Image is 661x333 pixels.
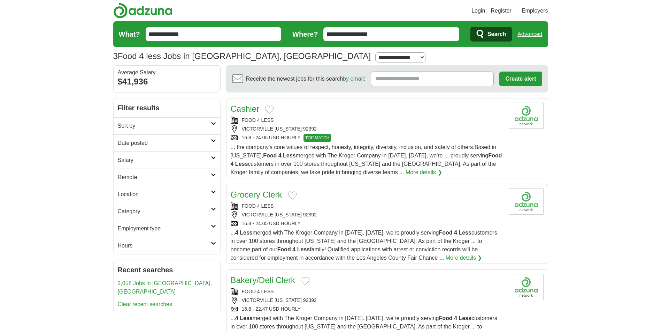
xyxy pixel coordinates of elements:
[246,75,365,83] span: Receive the newest jobs for this search :
[231,144,502,175] span: ... the company's core values of respect, honesty, integrity, diversity, inclusion, and safety of...
[470,27,512,42] button: Search
[231,220,503,227] div: 16.8 - 24.05 USD HOURLY
[491,7,512,15] a: Register
[118,265,216,275] h2: Recent searches
[454,315,457,321] strong: 4
[471,7,485,15] a: Login
[303,134,331,142] span: TOP MATCH
[446,254,482,262] a: More details ❯
[509,103,544,129] img: Company logo
[114,220,220,237] a: Employment type
[231,297,503,304] div: VICTORVILLE [US_STATE] 92392
[118,75,216,88] div: $41,936
[240,315,252,321] strong: Less
[114,151,220,169] a: Salary
[118,122,211,130] h2: Sort by
[301,277,310,285] button: Add to favorite jobs
[231,190,282,199] a: Grocery Clerk
[113,51,371,61] h1: Food 4 less Jobs in [GEOGRAPHIC_DATA], [GEOGRAPHIC_DATA]
[488,153,502,158] strong: Food
[231,288,503,295] div: FOOD 4 LESS
[118,190,211,199] h2: Location
[297,246,310,252] strong: Less
[231,305,503,313] div: 16.8 - 22.47 USD HOURLY
[263,153,277,158] strong: Food
[231,211,503,219] div: VICTORVILLE [US_STATE] 92392
[517,27,542,41] a: Advanced
[439,230,453,236] strong: Food
[118,224,211,233] h2: Employment type
[118,280,212,295] a: 2,058 Jobs in [GEOGRAPHIC_DATA], [GEOGRAPHIC_DATA]
[231,104,260,113] a: Cashier
[118,173,211,182] h2: Remote
[114,203,220,220] a: Category
[118,242,211,250] h2: Hours
[118,156,211,164] h2: Salary
[509,188,544,215] img: Company logo
[118,301,172,307] a: Clear recent searches
[235,315,238,321] strong: 4
[283,153,295,158] strong: Less
[231,125,503,133] div: VICTORVILLE [US_STATE] 92392
[454,230,457,236] strong: 4
[288,191,297,200] button: Add to favorite jobs
[278,153,282,158] strong: 4
[119,29,140,39] label: What?
[292,246,295,252] strong: 4
[406,168,442,177] a: More details ❯
[231,134,503,142] div: 16.8 - 24.05 USD HOURLY
[235,161,248,167] strong: Less
[459,230,471,236] strong: Less
[113,50,118,62] span: 3
[118,139,211,147] h2: Date posted
[292,29,318,39] label: Where?
[114,169,220,186] a: Remote
[343,76,364,82] a: by email
[114,237,220,254] a: Hours
[459,315,471,321] strong: Less
[487,27,506,41] span: Search
[439,315,453,321] strong: Food
[231,161,234,167] strong: 4
[277,246,291,252] strong: Food
[509,274,544,300] img: Company logo
[114,134,220,151] a: Date posted
[114,117,220,134] a: Sort by
[231,275,295,285] a: Bakery/Deli Clerk
[240,230,252,236] strong: Less
[522,7,548,15] a: Employers
[265,105,274,114] button: Add to favorite jobs
[114,186,220,203] a: Location
[118,70,216,75] div: Average Salary
[235,230,238,236] strong: 4
[231,117,503,124] div: FOOD 4 LESS
[231,230,497,261] span: ... merged with The Kroger Company in [DATE]. [DATE], we're proudly serving customers in over 100...
[113,3,172,18] img: Adzuna logo
[114,98,220,117] h2: Filter results
[231,202,503,210] div: FOOD 4 LESS
[118,207,211,216] h2: Category
[499,72,542,86] button: Create alert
